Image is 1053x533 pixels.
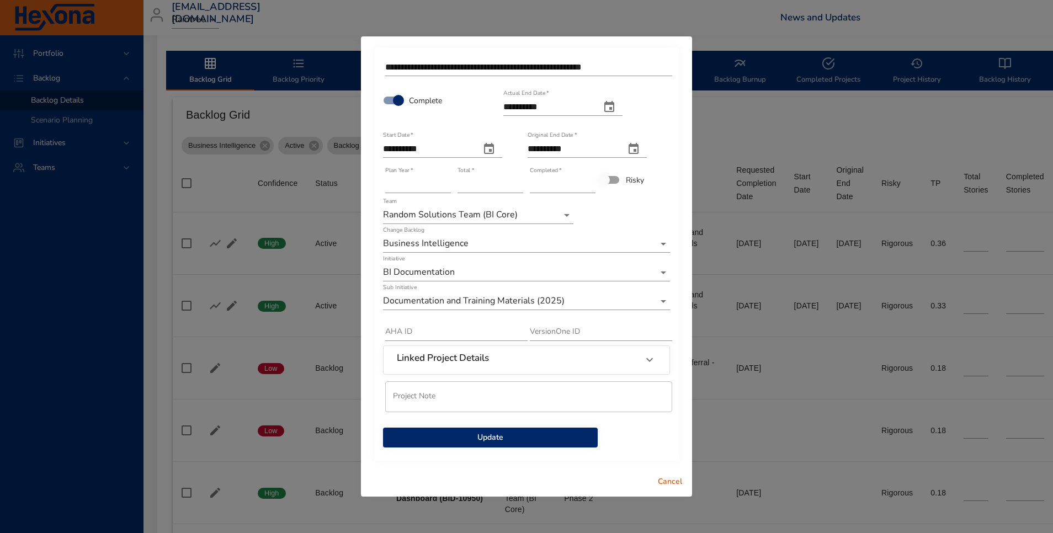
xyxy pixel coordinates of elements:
[385,168,413,174] label: Plan Year
[383,235,670,253] div: Business Intelligence
[383,285,417,291] label: Sub Initiative
[383,206,573,224] div: Random Solutions Team (BI Core)
[383,132,413,138] label: Start Date
[383,199,397,205] label: Team
[383,256,405,262] label: Initiative
[620,136,647,162] button: original end date
[409,95,442,106] span: Complete
[530,168,562,174] label: Completed
[652,472,688,492] button: Cancel
[458,168,474,174] label: Total
[384,346,669,374] div: Linked Project Details
[383,292,670,310] div: Documentation and Training Materials (2025)
[383,428,598,448] button: Update
[626,174,644,186] span: Risky
[383,227,424,233] label: Change Backlog
[503,90,549,97] label: Actual End Date
[657,475,683,489] span: Cancel
[397,353,489,364] h6: Linked Project Details
[528,132,577,138] label: Original End Date
[392,431,589,445] span: Update
[476,136,502,162] button: start date
[383,264,670,281] div: BI Documentation
[596,94,623,120] button: actual end date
